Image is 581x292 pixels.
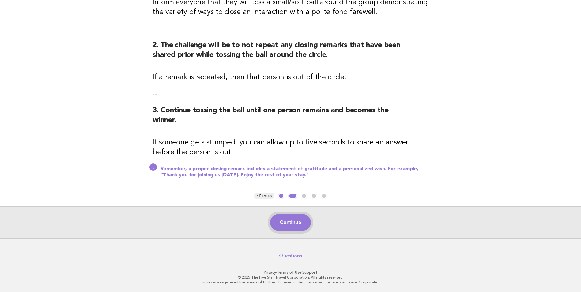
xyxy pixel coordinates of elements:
[153,73,428,82] h3: If a remark is repeated, then that person is out of the circle.
[254,193,274,199] button: < Previous
[153,90,428,98] p: --
[277,270,301,275] a: Terms of Use
[103,280,478,285] p: Forbes is a registered trademark of Forbes LLC used under license by The Five Star Travel Corpora...
[153,106,428,130] h2: 3. Continue tossing the ball until one person remains and becomes the winner.
[103,270,478,275] p: · ·
[103,275,478,280] p: © 2025 The Five Star Travel Corporation. All rights reserved.
[153,138,428,157] h3: If someone gets stumped, you can allow up to five seconds to share an answer before the person is...
[264,270,276,275] a: Privacy
[160,166,428,178] p: Remember, a proper closing remark includes a statement of gratitude and a personalized wish. For ...
[279,253,302,259] a: Questions
[153,40,428,65] h2: 2. The challenge will be to not repeat any closing remarks that have been shared prior while toss...
[270,214,311,231] button: Continue
[302,270,317,275] a: Support
[153,24,428,33] p: --
[278,193,284,199] button: 1
[288,193,297,199] button: 2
